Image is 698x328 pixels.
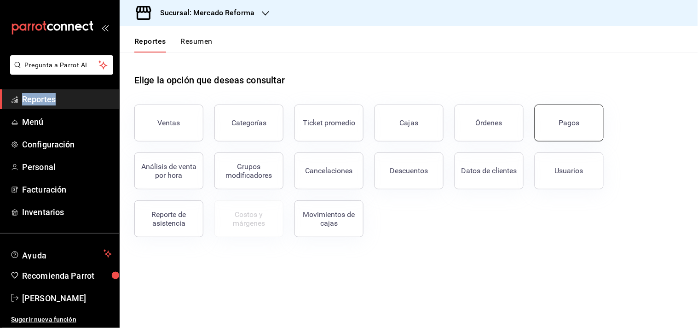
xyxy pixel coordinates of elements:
div: navigation tabs [134,37,213,53]
button: Usuarios [535,152,604,189]
button: Pregunta a Parrot AI [10,55,113,75]
span: Facturación [22,183,112,196]
button: Movimientos de cajas [294,200,363,237]
span: Reportes [22,93,112,105]
button: Grupos modificadores [214,152,283,189]
div: Datos de clientes [461,166,517,175]
button: Ticket promedio [294,105,363,141]
a: Cajas [375,105,444,141]
div: Órdenes [476,118,502,127]
a: Pregunta a Parrot AI [6,67,113,76]
span: Inventarios [22,206,112,218]
span: Sugerir nueva función [11,315,112,324]
button: Pagos [535,105,604,141]
button: Contrata inventarios para ver este reporte [214,200,283,237]
div: Ventas [158,118,180,127]
div: Pagos [559,118,580,127]
span: Configuración [22,138,112,151]
button: Reportes [134,37,166,53]
div: Descuentos [390,166,428,175]
button: Análisis de venta por hora [134,152,203,189]
div: Movimientos de cajas [300,210,358,228]
h3: Sucursal: Mercado Reforma [153,7,254,18]
div: Reporte de asistencia [140,210,197,228]
button: Categorías [214,105,283,141]
button: Ventas [134,105,203,141]
div: Grupos modificadores [220,162,277,180]
button: Resumen [181,37,213,53]
span: Personal [22,161,112,173]
div: Análisis de venta por hora [140,162,197,180]
button: Cancelaciones [294,152,363,189]
span: Recomienda Parrot [22,269,112,282]
div: Usuarios [555,166,583,175]
h1: Elige la opción que deseas consultar [134,73,285,87]
span: Ayuda [22,248,100,259]
div: Cajas [400,117,419,129]
div: Ticket promedio [303,118,355,127]
span: Menú [22,116,112,128]
button: Datos de clientes [455,152,524,189]
div: Costos y márgenes [220,210,277,228]
button: Descuentos [375,152,444,189]
span: [PERSON_NAME] [22,292,112,305]
div: Categorías [231,118,266,127]
button: Reporte de asistencia [134,200,203,237]
button: Órdenes [455,105,524,141]
span: Pregunta a Parrot AI [25,60,99,70]
button: open_drawer_menu [101,24,109,31]
div: Cancelaciones [306,166,353,175]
